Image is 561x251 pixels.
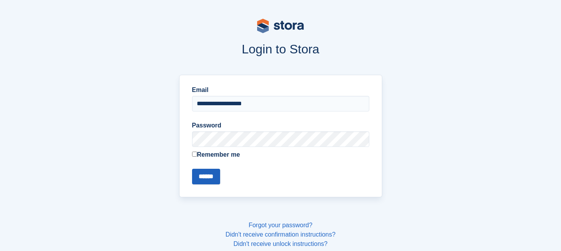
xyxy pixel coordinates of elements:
label: Remember me [192,150,369,159]
input: Remember me [192,152,197,157]
a: Didn't receive unlock instructions? [233,240,327,247]
img: stora-logo-53a41332b3708ae10de48c4981b4e9114cc0af31d8433b30ea865607fb682f29.svg [257,19,304,33]
a: Didn't receive confirmation instructions? [226,231,335,238]
label: Password [192,121,369,130]
label: Email [192,85,369,95]
h1: Login to Stora [30,42,531,56]
a: Forgot your password? [249,222,312,228]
